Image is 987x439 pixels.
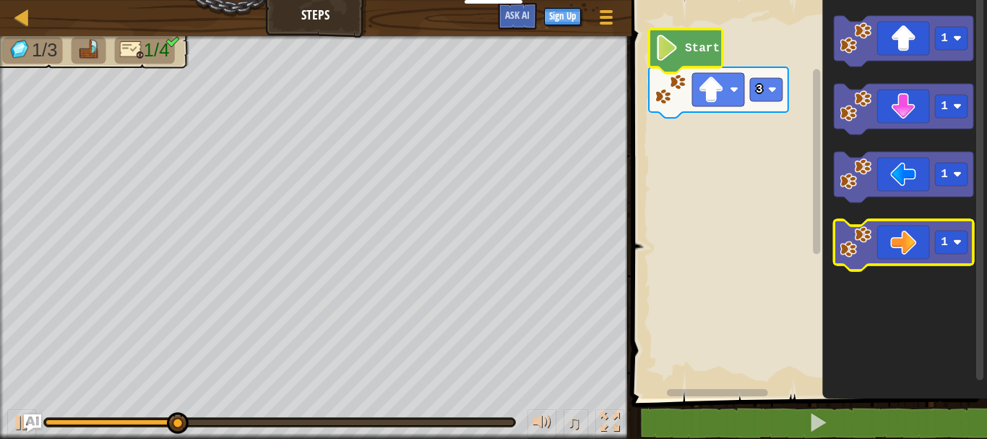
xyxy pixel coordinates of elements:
text: 3 [756,83,763,96]
button: Ask AI [498,3,537,30]
button: ♫ [564,409,588,439]
button: Ctrl + P: Play [7,409,36,439]
span: Ask AI [505,8,530,22]
text: 1 [941,236,948,249]
button: Show game menu [588,3,624,37]
button: Adjust volume [527,409,556,439]
text: 1 [941,32,948,45]
button: Toggle fullscreen [595,409,624,439]
li: Go to the raft. [72,37,106,64]
text: 1 [941,168,948,181]
li: Collect the gems. [2,37,62,64]
text: 1 [941,100,948,113]
button: Sign Up [544,8,581,25]
text: Start [685,42,720,55]
button: Ask AI [24,414,41,432]
span: 1/3 [32,40,58,61]
li: Only 4 lines of code [114,37,174,64]
span: ♫ [566,412,581,433]
span: 1/4 [144,40,170,61]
